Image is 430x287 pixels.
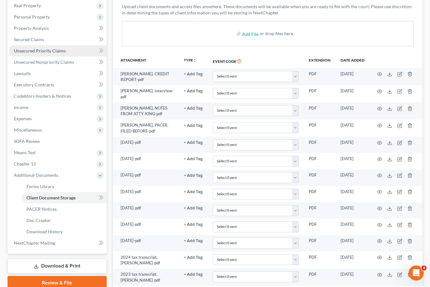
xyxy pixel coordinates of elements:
span: Doc Creator [26,218,51,223]
span: 4 [422,266,427,271]
td: [DATE]-pdf [113,219,179,235]
td: [DATE] [336,170,370,186]
button: + Add Tag [184,223,203,227]
a: + Add Tag [184,238,203,244]
span: Executory Contracts [14,82,54,88]
a: + Add Tag [184,88,203,94]
td: PDF [304,219,336,235]
button: + Add Tag [184,73,203,77]
a: + Add Tag [184,106,203,111]
td: [DATE] [336,86,370,103]
td: [DATE]-pdf [113,236,179,252]
button: + Add Tag [184,256,203,260]
a: Lawsuits [9,68,107,79]
button: + Add Tag [184,89,203,94]
td: [DATE] [336,120,370,137]
td: PDF [304,153,336,170]
a: + Add Tag [184,255,203,261]
span: Forms Library [26,184,54,189]
a: + Add Tag [184,222,203,228]
a: Secured Claims [9,34,107,46]
a: Forms Library [21,181,107,192]
p: Upload client documents and access files anywhere. These documents will be available when you are... [122,4,414,16]
button: + Add Tag [184,190,203,194]
td: PDF [304,103,336,120]
td: PDF [304,170,336,186]
td: PDF [304,68,336,86]
td: [PERSON_NAME], CREDIT REPORT-pdf [113,68,179,86]
td: [PERSON_NAME], interview-pdf [113,86,179,103]
a: + Add Tag [184,205,203,211]
td: [DATE] [336,153,370,170]
a: Client Document Storage [21,192,107,204]
span: Codebtors Insiders & Notices [14,94,71,99]
a: Unsecured Priority Claims [9,46,107,57]
span: Miscellaneous [14,127,42,133]
a: NextChapter Mailing [9,238,107,249]
span: Unsecured Nonpriority Claims [14,60,74,65]
a: Download History [21,226,107,238]
a: + Add Tag [184,122,203,128]
td: 2023 tax transcript, [PERSON_NAME]-pdf [113,269,179,286]
td: PDF [304,137,336,153]
i: unfold_more [193,59,197,63]
td: PDF [304,252,336,269]
button: + Add Tag [184,107,203,111]
td: [DATE]-pdf [113,203,179,219]
a: + Add Tag [184,189,203,195]
td: [PERSON_NAME], NOTES FROM ATTY KING-pdf [113,103,179,120]
span: Lawsuits [14,71,31,76]
button: + Add Tag [184,157,203,161]
a: Unsecured Nonpriority Claims [9,57,107,68]
td: [DATE] [336,103,370,120]
span: NextChapter Mailing [14,241,55,246]
span: Unsecured Priority Claims [14,48,66,54]
iframe: Intercom live chat [409,266,424,281]
button: + Add Tag [184,239,203,243]
td: [DATE] [336,219,370,235]
td: [DATE] [336,186,370,203]
td: PDF [304,236,336,252]
a: Executory Contracts [9,79,107,91]
td: PDF [304,269,336,286]
th: Attachment [113,54,179,68]
a: + Add Tag [184,172,203,178]
span: SOFA Review [14,139,40,144]
td: [DATE]-pdf [113,170,179,186]
td: [DATE] [336,252,370,269]
button: + Add Tag [184,141,203,145]
td: [DATE] [336,203,370,219]
span: Client Document Storage [26,195,76,201]
td: PDF [304,120,336,137]
a: + Add Tag [184,272,203,278]
a: + Add Tag [184,156,203,162]
button: + Add Tag [184,207,203,211]
div: or drop files here [260,31,293,37]
a: Property Analysis [9,23,107,34]
a: + Add Tag [184,140,203,146]
td: PDF [304,186,336,203]
td: PDF [304,203,336,219]
span: Real Property [14,3,41,8]
td: [DATE]-pdf [113,153,179,170]
a: PACER Notices [21,204,107,215]
td: [DATE] [336,137,370,153]
td: PDF [304,86,336,103]
span: Personal Property [14,14,50,20]
th: Event Code [208,54,304,68]
button: TYPEunfold_more [184,59,197,63]
th: Extension [304,54,336,68]
td: [PERSON_NAME], PACER, FILED BEFORE-pdf [113,120,179,137]
span: Property Analysis [14,26,49,31]
button: + Add Tag [184,124,203,128]
span: Means Test [14,150,36,155]
a: Doc Creator [21,215,107,226]
td: [DATE]-pdf [113,186,179,203]
span: Chapter 13 [14,161,36,167]
td: [DATE] [336,269,370,286]
span: Expenses [14,116,32,122]
span: Secured Claims [14,37,44,42]
a: Download & Print [8,259,107,274]
span: PACER Notices [26,207,57,212]
span: Additional Documents [14,173,58,178]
